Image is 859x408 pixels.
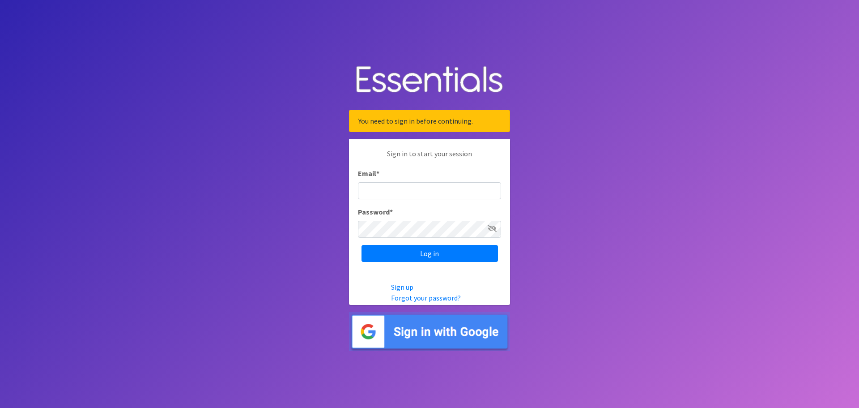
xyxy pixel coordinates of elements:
div: You need to sign in before continuing. [349,110,510,132]
label: Email [358,168,379,179]
label: Password [358,206,393,217]
p: Sign in to start your session [358,148,501,168]
a: Sign up [391,283,413,292]
img: Sign in with Google [349,312,510,351]
abbr: required [390,207,393,216]
a: Forgot your password? [391,293,461,302]
abbr: required [376,169,379,178]
input: Log in [361,245,498,262]
img: Human Essentials [349,57,510,103]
